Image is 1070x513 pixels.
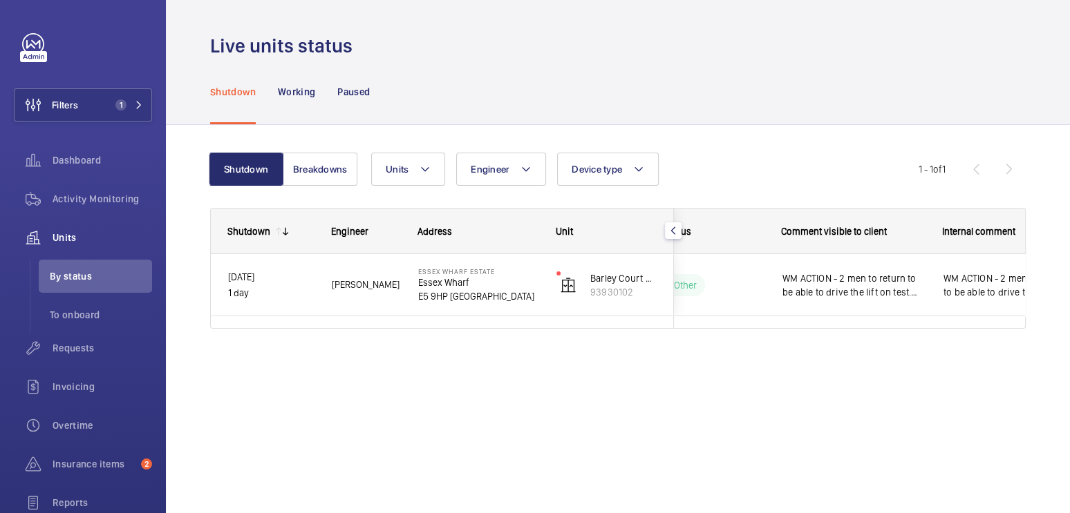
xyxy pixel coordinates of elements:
[50,269,152,283] span: By status
[52,98,78,112] span: Filters
[386,164,409,175] span: Units
[283,153,357,186] button: Breakdowns
[50,308,152,322] span: To onboard
[418,275,538,289] p: Essex Wharf
[227,226,270,237] div: Shutdown
[456,153,546,186] button: Engineer
[556,226,657,237] div: Unit
[371,153,445,186] button: Units
[557,153,659,186] button: Device type
[115,99,126,110] span: 1
[53,457,135,471] span: Insurance items
[278,85,315,99] p: Working
[53,192,152,206] span: Activity Monitoring
[228,269,314,285] p: [DATE]
[332,277,400,293] span: [PERSON_NAME]
[782,271,926,299] span: WM ACTION - 2 men to return to be able to drive the lift on test. ETA to be confirmed
[942,226,1015,237] span: Internal comment
[471,164,509,175] span: Engineer
[53,231,152,244] span: Units
[337,85,370,99] p: Paused
[572,164,622,175] span: Device type
[919,164,946,174] span: 1 - 1 1
[53,153,152,167] span: Dashboard
[418,267,538,275] p: Essex Wharf Estate
[210,85,256,99] p: Shutdown
[674,278,697,292] p: Other
[53,341,152,355] span: Requests
[944,271,1070,299] span: WM ACTION - 2 men to return to be able to drive the lift on test. ETA to be confirmed messaged [P...
[53,496,152,510] span: Reports
[210,33,361,59] h1: Live units status
[590,285,657,299] p: 93930102
[331,226,368,237] span: Engineer
[560,277,576,293] img: elevator.svg
[53,380,152,394] span: Invoicing
[228,285,314,301] p: 1 day
[781,226,887,237] span: Comment visible to client
[933,164,942,175] span: of
[209,153,283,186] button: Shutdown
[141,458,152,470] span: 2
[418,289,538,303] p: E5 9HP [GEOGRAPHIC_DATA]
[590,271,657,285] p: Barley Court R/H lift 1
[417,226,452,237] span: Address
[14,88,152,122] button: Filters1
[53,418,152,432] span: Overtime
